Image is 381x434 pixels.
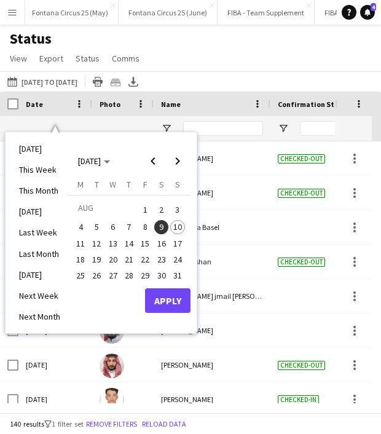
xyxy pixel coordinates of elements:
button: Remove filters [84,417,139,431]
button: 12-08-2025 [88,235,104,251]
img: Abdulkarim Jawdat [100,353,124,378]
button: 03-08-2025 [170,200,186,219]
button: 02-08-2025 [153,200,169,219]
input: Name Filter Input [183,121,263,136]
span: 27 [106,268,120,283]
li: [DATE] [12,138,68,159]
a: 4 [360,5,375,20]
button: 22-08-2025 [137,251,153,267]
span: 31 [170,268,185,283]
img: Waleed Alsurabi [100,388,124,412]
span: 9 [154,220,169,235]
span: Date [26,100,43,109]
li: This Week [12,159,68,180]
span: T [95,179,99,190]
li: This Month [12,180,68,201]
button: 27-08-2025 [105,267,121,283]
span: W [109,179,116,190]
button: 15-08-2025 [137,235,153,251]
button: 01-08-2025 [137,200,153,219]
span: View [10,53,27,64]
span: 7 [122,220,136,235]
span: 6 [106,220,120,235]
span: Checked-out [278,189,325,198]
button: 26-08-2025 [88,267,104,283]
button: 04-08-2025 [73,219,88,235]
span: 19 [90,252,104,267]
span: Status [76,53,100,64]
button: 23-08-2025 [153,251,169,267]
button: 29-08-2025 [137,267,153,283]
span: 23 [154,252,169,267]
span: 5 [90,220,104,235]
button: [DATE] to [DATE] [5,74,80,89]
span: 3 [170,201,185,218]
button: 24-08-2025 [170,251,186,267]
span: Checked-out [278,258,325,267]
span: Comms [112,53,139,64]
button: 20-08-2025 [105,251,121,267]
span: Checked-out [278,361,325,370]
button: 31-08-2025 [170,267,186,283]
button: 08-08-2025 [137,219,153,235]
button: Open Filter Menu [161,123,172,134]
span: M [77,179,84,190]
span: 14 [122,236,136,251]
span: 8 [138,220,152,235]
span: [PERSON_NAME] [161,360,213,369]
span: 29 [138,268,152,283]
button: 11-08-2025 [73,235,88,251]
span: 4 [73,220,88,235]
li: Next Month [12,306,68,327]
button: 09-08-2025 [153,219,169,235]
app-action-btn: Export XLSX [126,74,141,89]
span: T [127,179,131,190]
span: 20 [106,252,120,267]
button: 25-08-2025 [73,267,88,283]
li: Last Month [12,243,68,264]
button: Choose month and year [73,150,115,172]
span: 22 [138,252,152,267]
span: Name [161,100,181,109]
span: F [143,179,147,190]
button: 14-08-2025 [121,235,137,251]
button: 28-08-2025 [121,267,137,283]
span: [PERSON_NAME] [161,395,213,404]
span: 2 [154,201,169,218]
button: 18-08-2025 [73,251,88,267]
span: S [175,179,180,190]
span: 11 [73,236,88,251]
button: Next month [165,149,190,173]
button: 19-08-2025 [88,251,104,267]
button: 21-08-2025 [121,251,137,267]
button: Fontana Circus 25 (May) [22,1,119,25]
a: View [5,50,32,66]
span: [PERSON_NAME] jmail [PERSON_NAME] [161,291,285,301]
button: 30-08-2025 [153,267,169,283]
li: [DATE] [12,201,68,222]
span: Checked-in [278,395,319,404]
button: Previous month [141,149,165,173]
span: 21 [122,252,136,267]
button: 05-08-2025 [88,219,104,235]
span: 25 [73,268,88,283]
div: [DATE] [18,382,92,416]
button: 16-08-2025 [153,235,169,251]
a: Export [34,50,68,66]
div: [DATE] [18,348,92,382]
button: 17-08-2025 [170,235,186,251]
app-action-btn: Crew files as ZIP [108,74,123,89]
span: 15 [138,236,152,251]
span: 26 [90,268,104,283]
li: Next Week [12,285,68,306]
span: [DATE] [78,156,101,167]
button: 07-08-2025 [121,219,137,235]
button: 13-08-2025 [105,235,121,251]
span: Export [39,53,63,64]
button: Fontana Circus 25 (June) [119,1,218,25]
span: 4 [371,3,376,11]
app-action-btn: Print [90,74,105,89]
span: Checked-out [278,154,325,164]
li: Last Week [12,222,68,243]
button: 10-08-2025 [170,219,186,235]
